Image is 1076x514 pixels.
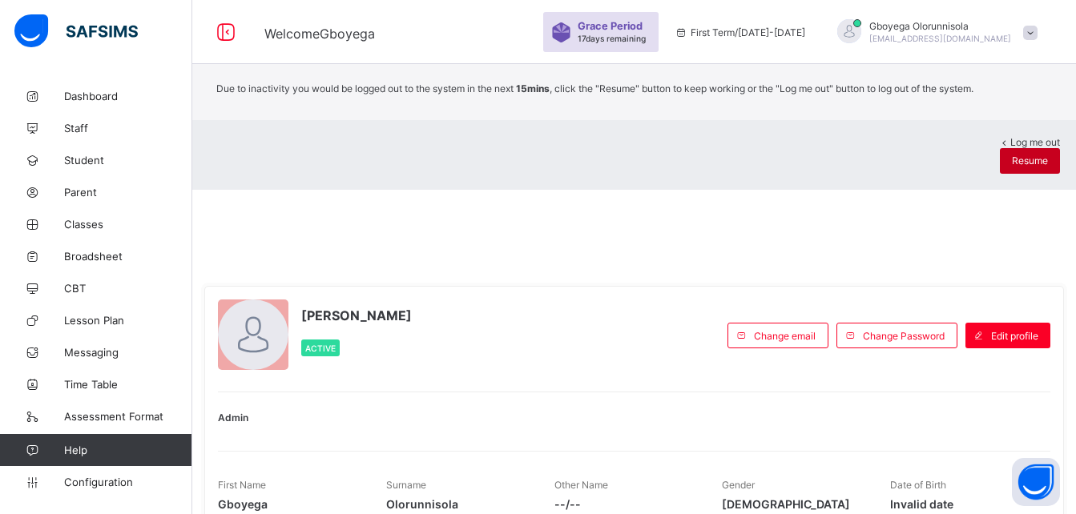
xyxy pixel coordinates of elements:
[64,378,192,391] span: Time Table
[1012,458,1060,506] button: Open asap
[64,218,192,231] span: Classes
[821,19,1046,46] div: GboyegaOlorunnisola
[301,307,412,323] span: [PERSON_NAME]
[64,282,192,295] span: CBT
[64,410,192,423] span: Assessment Format
[64,250,192,263] span: Broadsheet
[305,343,336,353] span: Active
[675,26,805,38] span: session/term information
[64,444,191,456] span: Help
[578,34,646,43] span: 17 days remaining
[386,479,426,491] span: Surname
[554,479,608,491] span: Other Name
[64,186,192,199] span: Parent
[264,26,375,42] span: Welcome Gboyega
[64,476,191,488] span: Configuration
[863,330,945,342] span: Change Password
[1010,136,1060,148] span: Log me out
[218,479,266,491] span: First Name
[551,22,571,42] img: sticker-purple.71386a28dfed39d6af7621340158ba97.svg
[578,20,643,32] span: Grace Period
[869,34,1011,43] span: [EMAIL_ADDRESS][DOMAIN_NAME]
[64,314,192,327] span: Lesson Plan
[754,330,816,342] span: Change email
[14,14,138,48] img: safsims
[991,330,1038,342] span: Edit profile
[218,497,362,511] span: Gboyega
[890,497,1034,511] span: Invalid date
[1012,155,1048,167] span: Resume
[890,479,946,491] span: Date of Birth
[869,20,1011,32] span: Gboyega Olorunnisola
[516,82,550,94] strong: 15mins
[722,497,866,511] span: [DEMOGRAPHIC_DATA]
[218,412,248,424] span: Admin
[64,154,192,167] span: Student
[64,122,192,135] span: Staff
[722,479,755,491] span: Gender
[386,497,530,511] span: Olorunnisola
[64,90,192,102] span: Dashboard
[216,82,1052,94] p: Due to inactivity you would be logged out to the system in the next , click the "Resume" button t...
[64,346,192,359] span: Messaging
[554,497,699,511] span: --/--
